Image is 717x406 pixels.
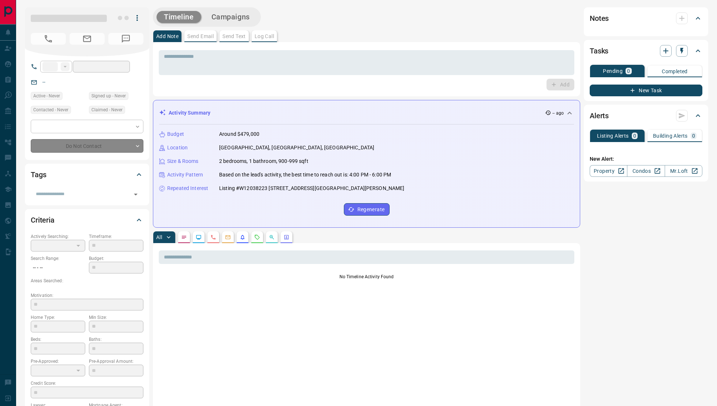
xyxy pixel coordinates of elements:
[70,33,105,45] span: No Email
[633,133,636,138] p: 0
[240,234,245,240] svg: Listing Alerts
[590,155,702,163] p: New Alert:
[89,336,143,343] p: Baths:
[31,211,143,229] div: Criteria
[219,130,259,138] p: Around $479,000
[181,234,187,240] svg: Notes
[31,166,143,183] div: Tags
[159,106,574,120] div: Activity Summary-- ago
[167,157,199,165] p: Size & Rooms
[169,109,210,117] p: Activity Summary
[590,45,608,57] h2: Tasks
[219,144,374,152] p: [GEOGRAPHIC_DATA], [GEOGRAPHIC_DATA], [GEOGRAPHIC_DATA]
[31,278,143,284] p: Areas Searched:
[225,234,231,240] svg: Emails
[590,165,627,177] a: Property
[31,255,85,262] p: Search Range:
[31,380,143,387] p: Credit Score:
[269,234,275,240] svg: Opportunities
[665,165,702,177] a: Mr.Loft
[31,314,85,321] p: Home Type:
[89,358,143,365] p: Pre-Approval Amount:
[31,169,46,180] h2: Tags
[219,185,405,192] p: Listing #W12038223 [STREET_ADDRESS][GEOGRAPHIC_DATA][PERSON_NAME]
[167,144,188,152] p: Location
[31,262,85,274] p: -- - --
[131,189,141,200] button: Open
[167,185,208,192] p: Repeated Interest
[219,157,308,165] p: 2 bedrooms, 1 bathroom, 900-999 sqft
[31,336,85,343] p: Beds:
[31,233,85,240] p: Actively Searching:
[590,10,702,27] div: Notes
[31,33,66,45] span: No Number
[42,79,45,85] a: --
[590,107,702,124] div: Alerts
[627,68,630,74] p: 0
[597,133,629,138] p: Listing Alerts
[31,358,85,365] p: Pre-Approved:
[157,11,201,23] button: Timeline
[344,203,390,216] button: Regenerate
[156,235,162,240] p: All
[590,12,609,24] h2: Notes
[653,133,688,138] p: Building Alerts
[662,69,688,74] p: Completed
[552,110,564,116] p: -- ago
[590,85,702,96] button: New Task
[627,165,665,177] a: Condos
[91,92,126,100] span: Signed up - Never
[196,234,202,240] svg: Lead Browsing Activity
[603,68,623,74] p: Pending
[156,34,179,39] p: Add Note
[254,234,260,240] svg: Requests
[31,139,143,153] div: Do Not Contact
[31,292,143,299] p: Motivation:
[167,130,184,138] p: Budget
[89,314,143,321] p: Min Size:
[89,255,143,262] p: Budget:
[284,234,289,240] svg: Agent Actions
[159,273,574,280] p: No Timeline Activity Found
[108,33,143,45] span: No Number
[33,106,68,113] span: Contacted - Never
[91,106,123,113] span: Claimed - Never
[590,42,702,60] div: Tasks
[89,233,143,240] p: Timeframe:
[590,110,609,122] h2: Alerts
[33,92,60,100] span: Active - Never
[692,133,695,138] p: 0
[31,214,55,226] h2: Criteria
[167,171,203,179] p: Activity Pattern
[204,11,257,23] button: Campaigns
[210,234,216,240] svg: Calls
[219,171,391,179] p: Based on the lead's activity, the best time to reach out is: 4:00 PM - 6:00 PM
